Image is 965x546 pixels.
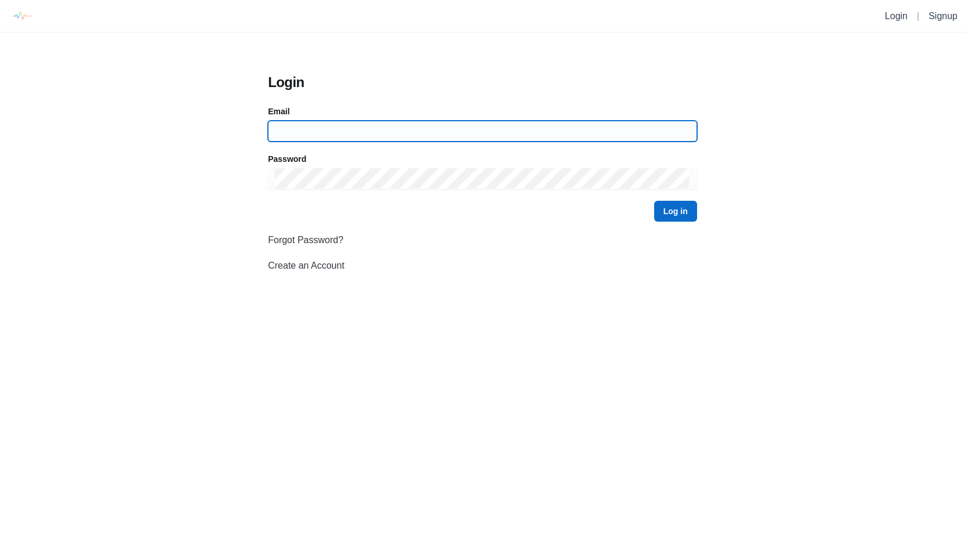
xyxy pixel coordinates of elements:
[268,106,289,117] label: Email
[268,153,306,165] label: Password
[912,9,924,23] li: |
[268,261,344,270] a: Create an Account
[9,3,35,29] img: logo
[268,235,343,245] a: Forgot Password?
[268,73,697,92] h3: Login
[928,11,957,21] a: Signup
[654,201,697,222] button: Log in
[885,11,908,21] a: Login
